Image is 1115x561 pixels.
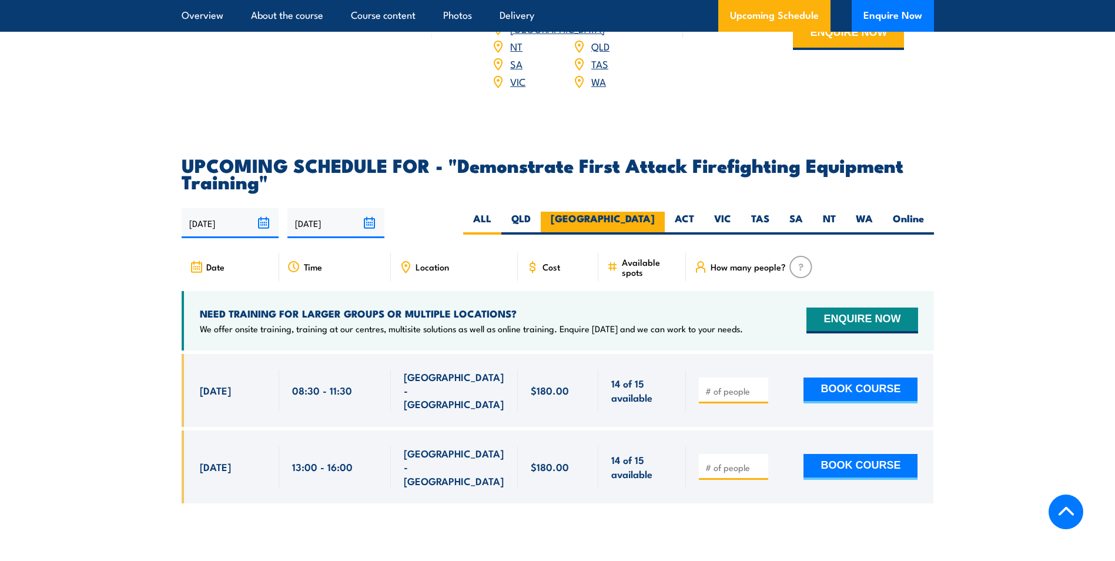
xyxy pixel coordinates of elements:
[416,262,449,272] span: Location
[705,385,764,397] input: # of people
[813,212,846,235] label: NT
[705,462,764,473] input: # of people
[803,378,918,403] button: BOOK COURSE
[510,21,605,35] a: [GEOGRAPHIC_DATA]
[182,156,934,189] h2: UPCOMING SCHEDULE FOR - "Demonstrate First Attack Firefighting Equipment Training"
[711,262,786,272] span: How many people?
[591,74,606,88] a: WA
[206,262,225,272] span: Date
[200,383,231,397] span: [DATE]
[611,453,673,480] span: 14 of 15 available
[779,212,813,235] label: SA
[292,383,352,397] span: 08:30 - 11:30
[803,454,918,480] button: BOOK COURSE
[704,212,741,235] label: VIC
[741,212,779,235] label: TAS
[200,307,743,320] h4: NEED TRAINING FOR LARGER GROUPS OR MULTIPLE LOCATIONS?
[510,56,523,71] a: SA
[543,262,560,272] span: Cost
[304,262,322,272] span: Time
[182,208,279,238] input: From date
[404,446,505,487] span: [GEOGRAPHIC_DATA] - [GEOGRAPHIC_DATA]
[510,74,525,88] a: VIC
[665,212,704,235] label: ACT
[200,460,231,473] span: [DATE]
[591,56,608,71] a: TAS
[531,383,569,397] span: $180.00
[793,18,904,50] button: ENQUIRE NOW
[806,308,918,333] button: ENQUIRE NOW
[292,460,353,473] span: 13:00 - 16:00
[463,212,501,235] label: ALL
[501,212,541,235] label: QLD
[531,460,569,473] span: $180.00
[200,323,743,335] p: We offer onsite training, training at our centres, multisite solutions as well as online training...
[883,212,934,235] label: Online
[846,212,883,235] label: WA
[510,39,523,53] a: NT
[541,212,665,235] label: [GEOGRAPHIC_DATA]
[611,376,673,404] span: 14 of 15 available
[287,208,384,238] input: To date
[404,370,505,411] span: [GEOGRAPHIC_DATA] - [GEOGRAPHIC_DATA]
[591,39,610,53] a: QLD
[622,257,678,277] span: Available spots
